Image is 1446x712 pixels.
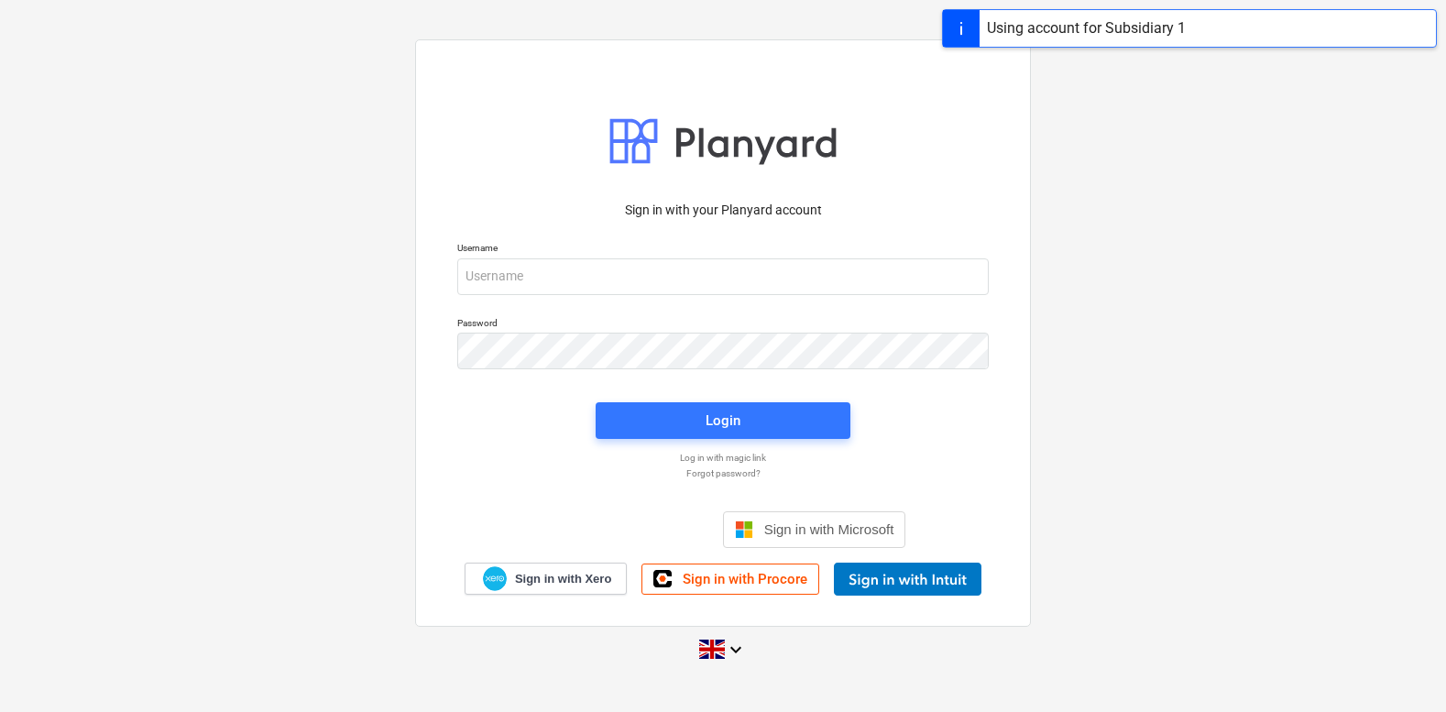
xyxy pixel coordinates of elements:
a: Sign in with Procore [641,564,819,595]
div: Login [706,409,740,433]
a: Log in with magic link [448,452,998,464]
button: Login [596,402,850,439]
input: Username [457,258,989,295]
p: Sign in with your Planyard account [457,201,989,220]
p: Username [457,242,989,257]
span: Sign in with Microsoft [764,521,894,537]
iframe: Sign in with Google Button [531,509,718,550]
img: Xero logo [483,566,507,591]
span: Sign in with Xero [515,571,611,587]
a: Sign in with Xero [465,563,628,595]
img: Microsoft logo [735,520,753,539]
div: Using account for Subsidiary 1 [987,17,1186,39]
p: Password [457,317,989,333]
i: keyboard_arrow_down [725,639,747,661]
a: Forgot password? [448,467,998,479]
span: Sign in with Procore [683,571,807,587]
